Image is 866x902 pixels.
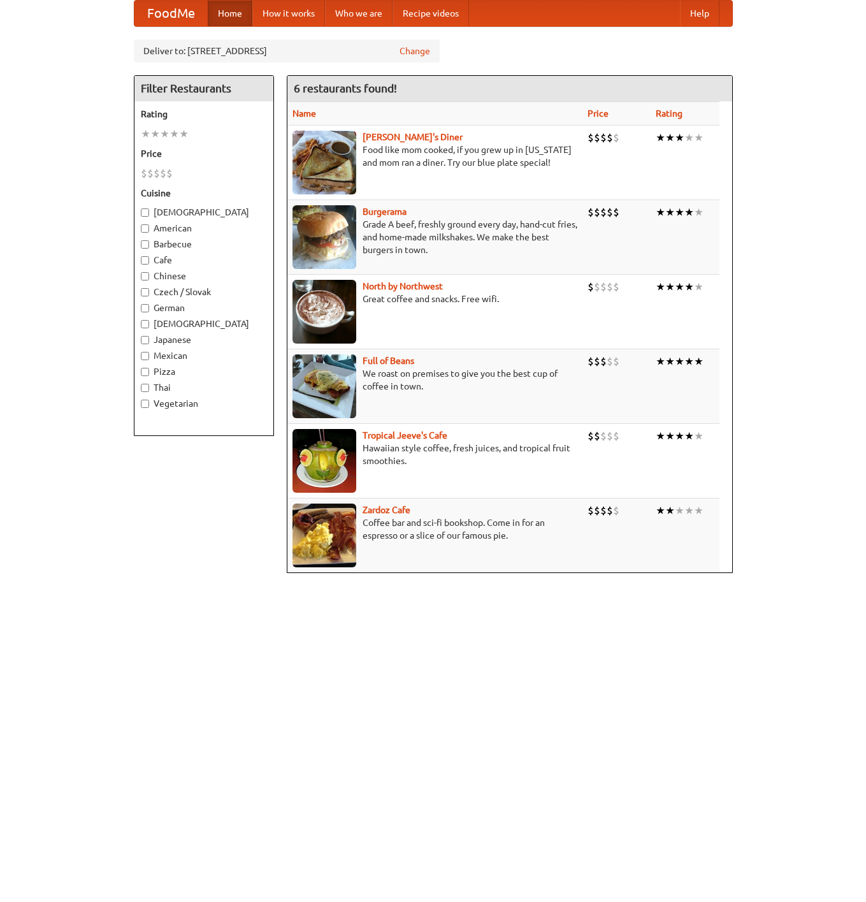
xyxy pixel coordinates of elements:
[588,108,609,119] a: Price
[141,288,149,296] input: Czech / Slovak
[141,256,149,265] input: Cafe
[363,132,463,142] a: [PERSON_NAME]'s Diner
[363,430,447,440] a: Tropical Jeeve's Cafe
[141,381,267,394] label: Thai
[141,397,267,410] label: Vegetarian
[141,304,149,312] input: German
[675,280,684,294] li: ★
[656,504,665,518] li: ★
[600,205,607,219] li: $
[694,504,704,518] li: ★
[613,131,619,145] li: $
[613,504,619,518] li: $
[684,354,694,368] li: ★
[594,504,600,518] li: $
[141,147,267,160] h5: Price
[600,504,607,518] li: $
[141,208,149,217] input: [DEMOGRAPHIC_DATA]
[694,280,704,294] li: ★
[292,429,356,493] img: jeeves.jpg
[665,429,675,443] li: ★
[208,1,252,26] a: Home
[141,352,149,360] input: Mexican
[656,429,665,443] li: ★
[588,280,594,294] li: $
[141,166,147,180] li: $
[694,429,704,443] li: ★
[694,205,704,219] li: ★
[656,108,682,119] a: Rating
[675,504,684,518] li: ★
[294,82,397,94] ng-pluralize: 6 restaurants found!
[160,166,166,180] li: $
[141,272,149,280] input: Chinese
[141,108,267,120] h5: Rating
[141,206,267,219] label: [DEMOGRAPHIC_DATA]
[665,131,675,145] li: ★
[141,336,149,344] input: Japanese
[170,127,179,141] li: ★
[160,127,170,141] li: ★
[141,333,267,346] label: Japanese
[400,45,430,57] a: Change
[594,280,600,294] li: $
[656,205,665,219] li: ★
[665,354,675,368] li: ★
[292,108,316,119] a: Name
[600,354,607,368] li: $
[154,166,160,180] li: $
[363,505,410,515] a: Zardoz Cafe
[292,218,577,256] p: Grade A beef, freshly ground every day, hand-cut fries, and home-made milkshakes. We make the bes...
[363,281,443,291] a: North by Northwest
[665,280,675,294] li: ★
[675,131,684,145] li: ★
[613,280,619,294] li: $
[675,205,684,219] li: ★
[292,442,577,467] p: Hawaiian style coffee, fresh juices, and tropical fruit smoothies.
[613,205,619,219] li: $
[141,349,267,362] label: Mexican
[141,286,267,298] label: Czech / Slovak
[252,1,325,26] a: How it works
[141,224,149,233] input: American
[141,254,267,266] label: Cafe
[363,207,407,217] b: Burgerama
[141,302,267,314] label: German
[179,127,189,141] li: ★
[600,131,607,145] li: $
[141,320,149,328] input: [DEMOGRAPHIC_DATA]
[141,238,267,251] label: Barbecue
[150,127,160,141] li: ★
[684,205,694,219] li: ★
[684,504,694,518] li: ★
[325,1,393,26] a: Who we are
[393,1,469,26] a: Recipe videos
[363,356,414,366] a: Full of Beans
[665,504,675,518] li: ★
[588,131,594,145] li: $
[292,516,577,542] p: Coffee bar and sci-fi bookshop. Come in for an espresso or a slice of our famous pie.
[684,131,694,145] li: ★
[588,354,594,368] li: $
[607,280,613,294] li: $
[675,354,684,368] li: ★
[607,429,613,443] li: $
[656,131,665,145] li: ★
[134,1,208,26] a: FoodMe
[292,504,356,567] img: zardoz.jpg
[141,317,267,330] label: [DEMOGRAPHIC_DATA]
[684,280,694,294] li: ★
[292,205,356,269] img: burgerama.jpg
[141,240,149,249] input: Barbecue
[141,365,267,378] label: Pizza
[588,504,594,518] li: $
[292,143,577,169] p: Food like mom cooked, if you grew up in [US_STATE] and mom ran a diner. Try our blue plate special!
[594,354,600,368] li: $
[141,400,149,408] input: Vegetarian
[292,293,577,305] p: Great coffee and snacks. Free wifi.
[141,384,149,392] input: Thai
